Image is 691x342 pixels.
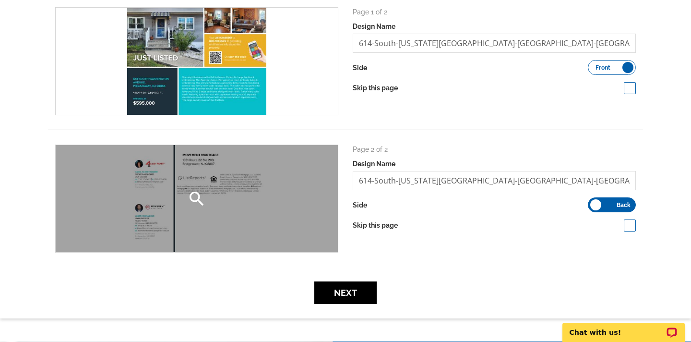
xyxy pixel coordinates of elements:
[353,83,398,93] label: Skip this page
[353,22,395,31] label: Design Name
[353,171,636,190] input: File Name
[187,189,206,208] i: search
[617,203,631,208] span: Back
[353,200,367,210] label: Side
[353,63,367,73] label: Side
[353,34,636,53] input: File Name
[353,159,395,169] label: Design Name
[353,7,636,17] p: Page 1 of 2
[596,65,610,70] span: Front
[353,145,636,154] p: Page 2 of 2
[353,220,398,230] label: Skip this page
[314,281,377,304] button: Next
[556,312,691,342] iframe: LiveChat chat widget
